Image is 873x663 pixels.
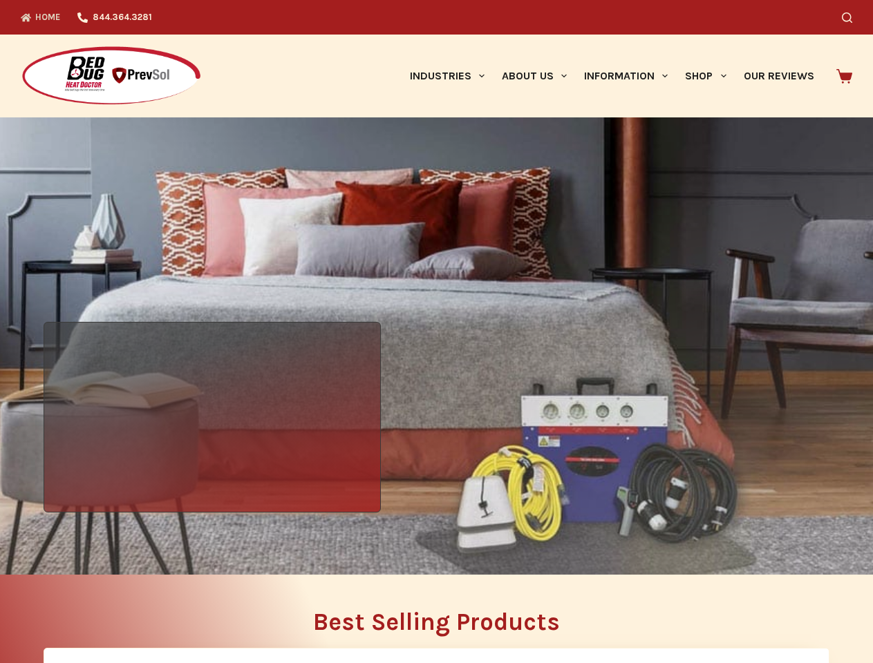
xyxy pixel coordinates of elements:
[401,35,493,117] a: Industries
[576,35,677,117] a: Information
[493,35,575,117] a: About Us
[842,12,852,23] button: Search
[44,610,829,634] h2: Best Selling Products
[21,46,202,107] img: Prevsol/Bed Bug Heat Doctor
[401,35,823,117] nav: Primary
[735,35,823,117] a: Our Reviews
[677,35,735,117] a: Shop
